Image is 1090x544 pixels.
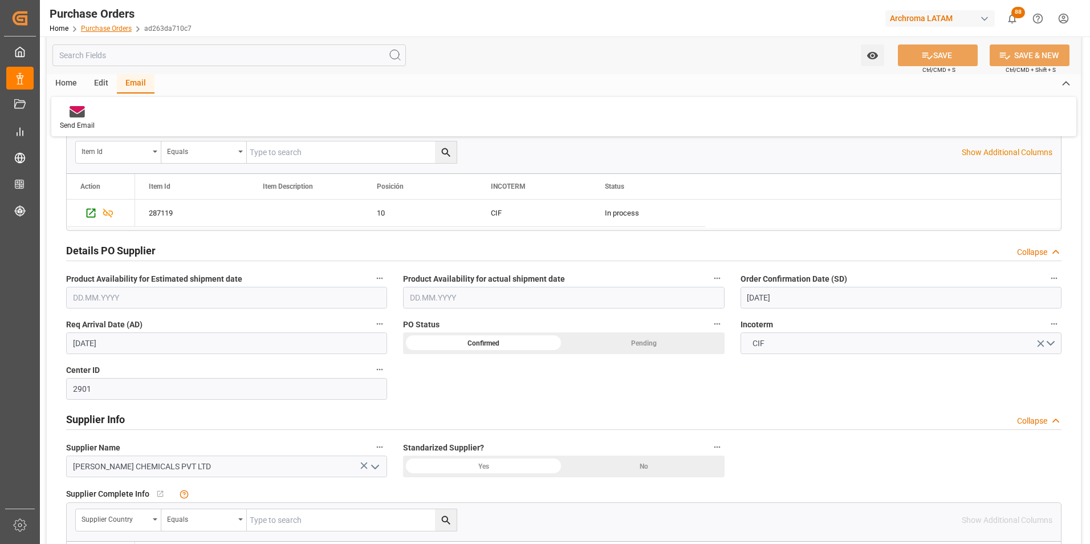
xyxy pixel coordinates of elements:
div: Press SPACE to select this row. [67,200,135,227]
button: open menu [76,509,161,531]
span: Product Availability for actual shipment date [403,273,565,285]
p: Show Additional Columns [962,147,1052,159]
button: PO Status [710,316,725,331]
span: Item Id [149,182,170,190]
span: Item Description [263,182,313,190]
span: Order Confirmation Date (SD) [741,273,847,285]
div: Home [47,74,86,94]
button: open menu [161,509,247,531]
div: Confirmed [403,332,564,354]
button: open menu [161,141,247,163]
div: Collapse [1017,415,1047,427]
div: 287119 [135,200,249,226]
div: Edit [86,74,117,94]
button: Standarized Supplier? [710,440,725,454]
button: SAVE & NEW [990,44,1069,66]
span: Supplier Name [66,442,120,454]
button: Supplier Name [372,440,387,454]
div: CIF [491,200,577,226]
div: Press SPACE to select this row. [135,200,705,227]
button: show 88 new notifications [999,6,1025,31]
button: Help Center [1025,6,1051,31]
div: No [564,456,725,477]
div: Collapse [1017,246,1047,258]
input: DD.MM.YYYY [403,287,724,308]
a: Home [50,25,68,33]
span: Incoterm [741,319,773,331]
div: Equals [167,511,234,525]
input: DD.MM.YYYY [66,332,387,354]
span: Ctrl/CMD + S [922,66,955,74]
div: Item Id [82,144,149,157]
div: Archroma LATAM [885,10,995,27]
button: SAVE [898,44,978,66]
a: Purchase Orders [81,25,132,33]
span: INCOTERM [491,182,526,190]
div: Yes [403,456,564,477]
button: Order Confirmation Date (SD) [1047,271,1061,286]
span: Standarized Supplier? [403,442,484,454]
span: Ctrl/CMD + Shift + S [1006,66,1056,74]
button: Product Availability for Estimated shipment date [372,271,387,286]
button: open menu [861,44,884,66]
button: search button [435,509,457,531]
input: DD.MM.YYYY [66,287,387,308]
h2: Details PO Supplier [66,243,156,258]
button: Incoterm [1047,316,1061,331]
span: Supplier Complete Info [66,488,149,500]
div: In process [591,200,705,226]
button: Center ID [372,362,387,377]
div: Action [80,182,100,190]
div: Send Email [60,120,95,131]
button: search button [435,141,457,163]
span: Product Availability for Estimated shipment date [66,273,242,285]
span: Center ID [66,364,100,376]
button: Archroma LATAM [885,7,999,29]
span: CIF [747,338,770,350]
button: open menu [76,141,161,163]
span: PO Status [403,319,440,331]
div: Supplier Country [82,511,149,525]
div: Purchase Orders [50,5,192,22]
input: Search Fields [52,44,406,66]
span: Posición [377,182,404,190]
button: open menu [366,458,383,476]
button: Product Availability for actual shipment date [710,271,725,286]
div: Email [117,74,154,94]
span: Req Arrival Date (AD) [66,319,143,331]
button: Req Arrival Date (AD) [372,316,387,331]
input: enter supplier [66,456,387,477]
h2: Supplier Info [66,412,125,427]
input: Type to search [247,509,457,531]
div: 10 [377,200,463,226]
span: 88 [1011,7,1025,18]
div: Equals [167,144,234,157]
input: DD.MM.YYYY [741,287,1061,308]
input: Type to search [247,141,457,163]
button: open menu [741,332,1061,354]
span: Status [605,182,624,190]
div: Pending [564,332,725,354]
